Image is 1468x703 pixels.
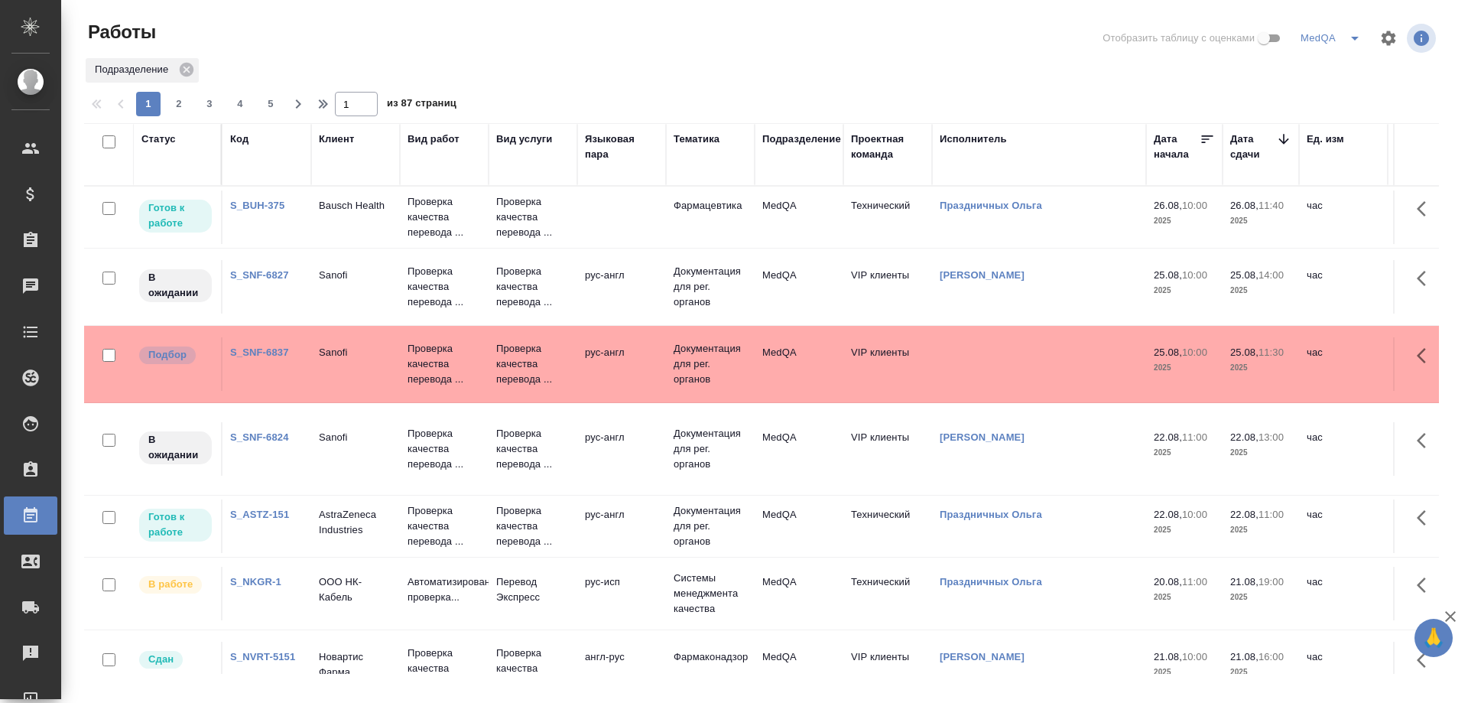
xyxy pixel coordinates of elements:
p: ООО НК-Кабель [319,574,392,605]
a: [PERSON_NAME] [940,269,1025,281]
p: 11:30 [1259,347,1284,358]
td: рус-англ [577,260,666,314]
p: 22.08, [1230,509,1259,520]
td: MedQA [755,642,843,695]
button: 🙏 [1414,619,1453,657]
p: В работе [148,577,193,592]
p: Sanofi [319,430,392,445]
div: Подразделение [762,132,841,147]
p: Системы менеджмента качества [674,571,747,617]
div: Менеджер проверил работу исполнителя, передает ее на следующий этап [138,649,213,670]
div: Код [230,132,248,147]
a: Праздничных Ольга [940,509,1042,520]
td: MedQA [755,422,843,476]
td: рус-англ [577,337,666,391]
div: Клиент [319,132,354,147]
p: 25.08, [1230,269,1259,281]
td: 1 [1388,260,1464,314]
td: VIP клиенты [843,337,932,391]
td: Технический [843,500,932,553]
td: MedQA [755,260,843,314]
p: Проверка качества перевода ... [496,194,570,240]
div: Дата сдачи [1230,132,1276,162]
p: В ожидании [148,270,203,301]
p: 21.08, [1230,651,1259,662]
td: рус-англ [577,422,666,476]
button: Здесь прячутся важные кнопки [1408,337,1444,374]
a: S_SNF-6837 [230,347,289,358]
p: 25.08, [1154,269,1182,281]
p: 11:00 [1182,431,1207,443]
td: MedQA [755,567,843,620]
p: 22.08, [1154,431,1182,443]
a: S_SNF-6824 [230,431,289,443]
div: split button [1297,26,1370,50]
p: 10:00 [1182,269,1207,281]
td: 1 [1388,337,1464,391]
div: Исполнитель может приступить к работе [138,507,213,543]
button: 2 [167,92,191,116]
p: 2025 [1154,360,1215,376]
p: Проверка качества перевода ... [408,264,481,310]
span: 🙏 [1421,622,1447,654]
p: Автоматизированная проверка... [408,574,481,605]
p: 14:00 [1259,269,1284,281]
div: Можно подбирать исполнителей [138,345,213,366]
span: 2 [167,96,191,112]
div: Исполнитель выполняет работу [138,574,213,595]
p: 2025 [1230,213,1291,229]
td: час [1299,190,1388,244]
td: 1 [1388,190,1464,244]
p: Новартис Фарма [319,649,392,680]
p: Готов к работе [148,509,203,540]
p: Готов к работе [148,200,203,231]
p: 2025 [1154,445,1215,461]
a: [PERSON_NAME] [940,431,1025,443]
td: 0.7 [1388,642,1464,695]
button: 4 [228,92,252,116]
p: Фармаконадзор [674,649,747,665]
div: Статус [141,132,176,147]
p: 10:00 [1182,651,1207,662]
p: 25.08, [1154,347,1182,358]
p: 2025 [1230,665,1291,680]
p: 2025 [1154,590,1215,605]
p: Проверка качества перевода ... [496,503,570,549]
p: 2025 [1230,590,1291,605]
p: Проверка качества перевода ... [496,341,570,387]
button: 5 [258,92,283,116]
button: Здесь прячутся важные кнопки [1408,190,1444,227]
p: Перевод Экспресс [496,574,570,605]
p: Проверка качества перевода ... [496,646,570,692]
div: Ед. изм [1307,132,1344,147]
p: Проверка качества перевода ... [496,426,570,472]
button: Здесь прячутся важные кнопки [1408,260,1444,297]
p: Проверка качества перевода ... [408,426,481,472]
a: Праздничных Ольга [940,200,1042,211]
p: В ожидании [148,432,203,463]
p: 2025 [1154,213,1215,229]
a: S_BUH-375 [230,200,284,211]
td: 1 [1388,500,1464,553]
p: 19:00 [1259,576,1284,587]
div: Исполнитель назначен, приступать к работе пока рано [138,268,213,304]
button: Здесь прячутся важные кнопки [1408,500,1444,536]
p: 10:00 [1182,200,1207,211]
td: час [1299,337,1388,391]
div: Дата начала [1154,132,1200,162]
div: Языковая пара [585,132,658,162]
p: Проверка качества перевода ... [408,341,481,387]
p: 2025 [1154,522,1215,538]
p: 2025 [1230,445,1291,461]
td: рус-исп [577,567,666,620]
td: рус-англ [577,500,666,553]
p: 13:00 [1259,431,1284,443]
p: 16:00 [1259,651,1284,662]
td: 1 [1388,567,1464,620]
p: Проверка качества перевода ... [408,646,481,692]
p: Проверка качества перевода ... [408,194,481,240]
p: Подбор [148,347,187,363]
p: Документация для рег. органов [674,264,747,310]
a: S_NVRT-5151 [230,651,295,662]
p: Документация для рег. органов [674,503,747,549]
